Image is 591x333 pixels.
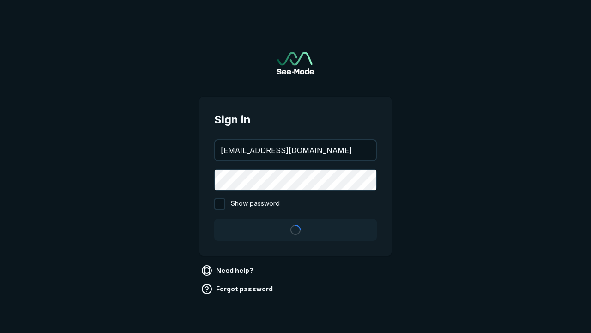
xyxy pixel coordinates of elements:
img: See-Mode Logo [277,52,314,74]
a: Go to sign in [277,52,314,74]
a: Forgot password [199,282,277,296]
a: Need help? [199,263,257,278]
span: Show password [231,198,280,210]
span: Sign in [214,111,377,128]
input: your@email.com [215,140,376,160]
